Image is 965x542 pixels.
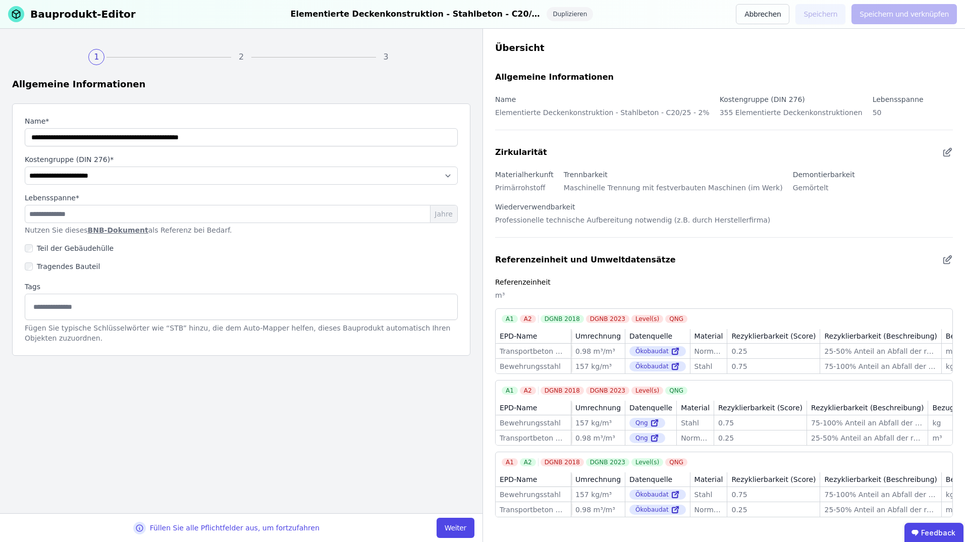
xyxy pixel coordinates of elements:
label: Name* [25,116,458,126]
div: DGNB 2018 [541,458,584,466]
div: Transportbeton C20/25 [500,346,567,356]
div: Material [694,331,723,341]
label: Kostengruppe (DIN 276) [720,95,805,103]
div: Qng [629,418,665,428]
div: Professionelle technische Aufbereitung notwendig (z.B. durch Herstellerfirma) [495,213,770,233]
label: audits.requiredField [25,154,458,165]
div: A2 [520,458,536,466]
div: Ökobaudat [629,361,686,371]
div: Rezyklierbarkeit (Beschreibung) [824,474,937,484]
div: Stahl [694,361,723,371]
div: Ökobaudat [629,505,686,515]
a: BNB-Dokument [88,226,148,234]
div: Elementierte Deckenkonstruktion - Stahlbeton - C20/25 - 2% [495,105,710,126]
label: Lebensspanne* [25,193,79,203]
div: 0.75 [731,490,816,500]
div: DGNB 2018 [541,387,584,395]
div: Bewehrungsstahl [500,490,567,500]
p: Nutzen Sie dieses als Referenz bei Bedarf. [25,225,458,235]
div: DGNB 2023 [586,458,629,466]
div: Datenquelle [629,403,672,413]
label: Wiederverwendbarkeit [495,203,575,211]
div: 157 kg/m³ [575,361,621,371]
div: A1 [502,458,518,466]
div: 0.98 m³/m³ [575,433,621,443]
div: 1 [88,49,104,65]
div: 0.75 [718,418,802,428]
div: Stahl [681,418,710,428]
div: A1 [502,315,518,323]
label: Referenzeinheit [495,278,551,286]
div: Transportbeton C20/25 [500,505,567,515]
div: Ökobaudat [629,490,686,500]
button: Weiter [437,518,474,538]
div: 0.98 m³/m³ [575,505,621,515]
div: Übersicht [495,41,953,55]
div: 3 [378,49,394,65]
div: Allgemeine Informationen [495,71,614,83]
label: Name [495,95,516,103]
label: Lebensspanne [873,95,924,103]
div: 25-50% Anteil an Abfall der recycled wird [824,505,937,515]
div: DGNB 2023 [586,387,629,395]
div: Maschinelle Trennung mit festverbauten Maschinen (im Werk) [564,181,783,201]
div: Rezyklierbarkeit (Score) [718,403,802,413]
div: 0.75 [731,361,816,371]
div: EPD-Name [500,403,537,413]
div: Level(s) [631,458,663,466]
label: Materialherkunft [495,171,554,179]
div: Rezyklierbarkeit (Beschreibung) [824,331,937,341]
div: Referenzeinheit und Umweltdatensätze [495,254,676,266]
div: A2 [520,315,536,323]
div: Normalbeton [681,433,710,443]
div: Rezyklierbarkeit (Score) [731,331,816,341]
div: 0.98 m³/m³ [575,346,621,356]
div: 0.25 [731,505,816,515]
div: 0.25 [718,433,802,443]
div: QNG [665,315,687,323]
div: Primärrohstoff [495,181,554,201]
div: Duplizieren [547,7,593,21]
div: 157 kg/m³ [575,418,621,428]
div: QNG [665,387,687,395]
div: DGNB 2023 [586,315,629,323]
div: 0.25 [731,346,816,356]
label: Teil der Gebäudehülle [33,243,114,253]
div: Gemörtelt [793,181,855,201]
div: Normalbeton [694,346,723,356]
div: Qng [629,433,665,443]
span: Jahre [430,205,457,223]
button: Speichern und verknüpfen [851,4,957,24]
button: Abbrechen [736,4,789,24]
div: QNG [665,458,687,466]
div: Bauprodukt-Editor [30,7,136,21]
div: 157 kg/m³ [575,490,621,500]
div: m³ [495,288,953,308]
div: 50 [873,105,924,126]
div: 75-100% Anteil an Abfall der recycled wird [811,418,924,428]
div: Elementierte Deckenkonstruktion - Stahlbeton - C20/25 - 2% [290,7,543,21]
div: Datenquelle [629,331,672,341]
div: 75-100% Anteil an Abfall der recycled wird [824,490,937,500]
div: 75-100% Anteil an Abfall der recycled wird [824,361,937,371]
div: Normalbeton [694,505,723,515]
button: Speichern [795,4,845,24]
div: 2 [233,49,249,65]
div: Material [694,474,723,484]
div: Zirkularität [495,146,547,158]
div: Bewehrungsstahl [500,418,567,428]
div: A2 [520,387,536,395]
label: Tags [25,282,458,292]
div: Ökobaudat [629,346,686,356]
div: Datenquelle [629,474,672,484]
div: Transportbeton C20/25 [500,433,567,443]
div: Umrechnung [575,474,621,484]
div: Bewehrungsstahl [500,361,567,371]
div: 25-50% Anteil an Abfall der recycled wird [824,346,937,356]
div: Allgemeine Informationen [12,77,470,91]
div: Rezyklierbarkeit (Score) [731,474,816,484]
div: Level(s) [631,387,663,395]
div: Umrechnung [575,403,621,413]
div: Level(s) [631,315,663,323]
label: Tragendes Bauteil [33,261,100,272]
